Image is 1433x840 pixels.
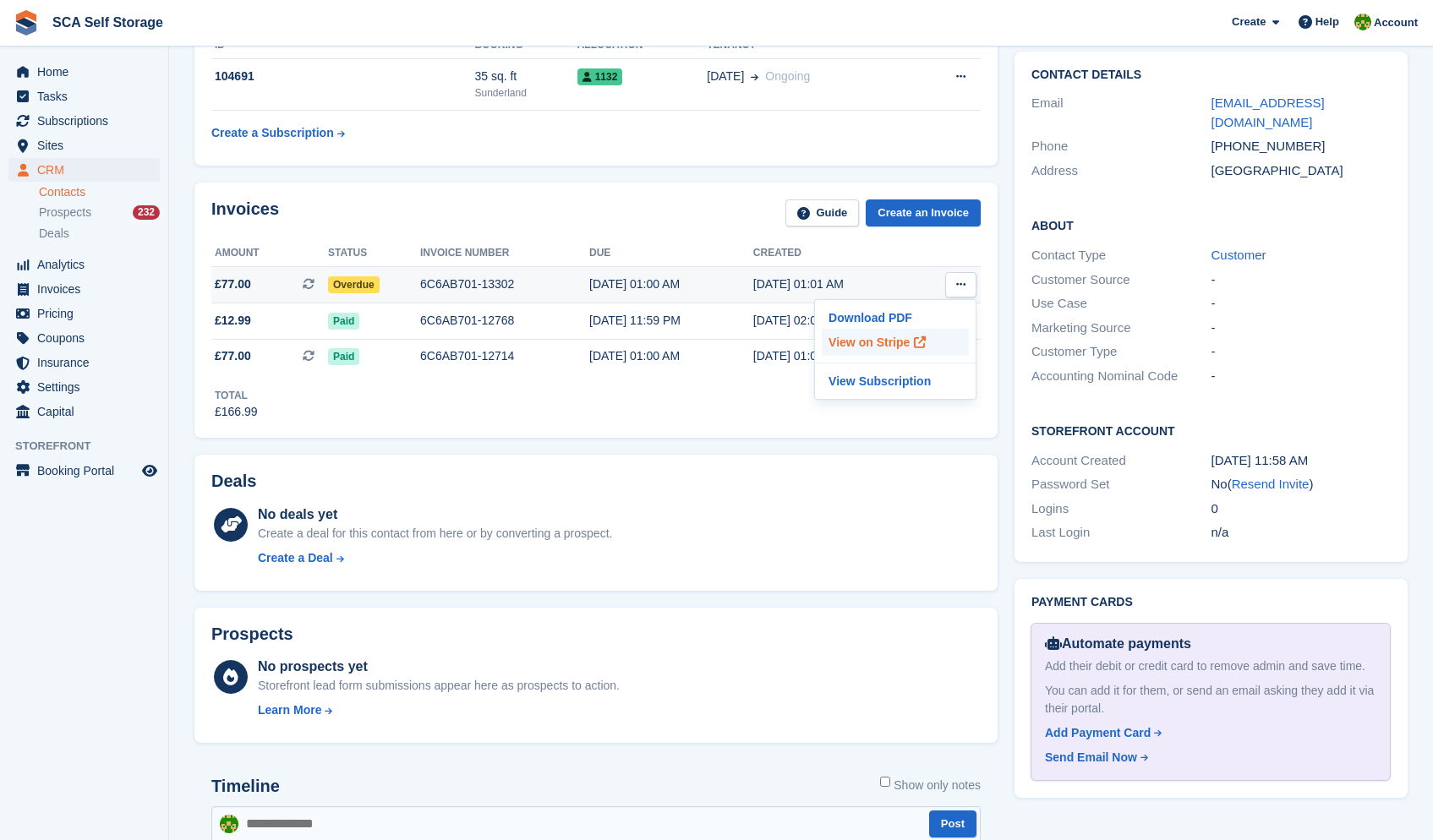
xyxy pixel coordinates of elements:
div: Accounting Nominal Code [1031,367,1211,386]
div: Learn More [258,701,321,719]
a: View on Stripe [822,329,969,356]
div: Email [1031,94,1211,132]
span: Sites [37,134,139,157]
div: - [1211,367,1392,386]
div: - [1211,270,1392,290]
a: menu [8,459,160,483]
a: menu [8,85,160,108]
th: Status [328,240,420,267]
div: [DATE] 01:00 AM [589,347,753,365]
div: 104691 [211,68,474,85]
a: Create a Deal [258,549,612,567]
div: [GEOGRAPHIC_DATA] [1211,161,1392,181]
a: Create a Subscription [211,117,345,149]
span: £77.00 [215,275,251,293]
div: Sunderland [474,85,577,101]
h2: Timeline [211,777,280,796]
div: Last Login [1031,523,1211,543]
a: menu [8,400,160,423]
div: Storefront lead form submissions appear here as prospects to action. [258,677,620,695]
div: Add Payment Card [1045,724,1151,742]
span: 1132 [577,68,623,85]
a: Add Payment Card [1045,724,1370,742]
div: You can add it for them, or send an email asking they add it via their portal. [1045,682,1376,717]
a: menu [8,60,160,84]
div: Send Email Now [1045,749,1137,766]
div: n/a [1211,523,1392,543]
a: Preview store [139,461,160,481]
span: Home [37,60,139,84]
h2: About [1031,216,1391,233]
div: Create a Deal [258,549,333,567]
div: Marketing Source [1031,319,1211,338]
div: Phone [1031,137,1211,156]
h2: Payment cards [1031,596,1391,609]
div: 6C6AB701-12768 [420,312,589,330]
span: Storefront [15,438,168,455]
img: Sam Chapman [220,815,238,833]
a: menu [8,326,160,350]
a: menu [8,109,160,133]
div: No deals yet [258,505,612,525]
span: Ongoing [765,69,810,83]
span: Pricing [37,302,139,325]
div: [DATE] 02:00 PM [753,312,917,330]
button: Post [929,810,976,838]
h2: Storefront Account [1031,422,1391,439]
div: Total [215,388,258,403]
a: Resend Invite [1232,477,1310,491]
div: [DATE] 11:58 AM [1211,451,1392,471]
a: Deals [39,225,160,243]
h2: Contact Details [1031,68,1391,82]
div: [DATE] 11:59 PM [589,312,753,330]
div: 6C6AB701-12714 [420,347,589,365]
th: Created [753,240,917,267]
div: [PHONE_NUMBER] [1211,137,1392,156]
label: Show only notes [880,777,981,794]
span: Tasks [37,85,139,108]
span: Settings [37,375,139,399]
th: Amount [211,240,328,267]
img: stora-icon-8386f47178a22dfd0bd8f6a31ec36ba5ce8667c1dd55bd0f319d3a0aa187defe.svg [14,10,39,35]
div: Customer Source [1031,270,1211,290]
span: Subscriptions [37,109,139,133]
div: Contact Type [1031,246,1211,265]
div: No prospects yet [258,657,620,677]
span: Create [1232,14,1266,30]
div: Use Case [1031,294,1211,314]
a: Contacts [39,184,160,200]
div: 232 [133,205,160,220]
div: [DATE] 01:00 AM [589,275,753,293]
div: 0 [1211,499,1392,519]
a: SCA Self Storage [46,8,170,36]
span: £12.99 [215,312,251,330]
div: No [1211,475,1392,494]
a: menu [8,375,160,399]
span: Account [1374,14,1418,31]
a: Download PDF [822,307,969,329]
div: - [1211,319,1392,338]
span: CRM [37,158,139,182]
a: Guide [785,199,860,227]
a: menu [8,253,160,276]
span: Analytics [37,253,139,276]
a: menu [8,277,160,301]
span: Booking Portal [37,459,139,483]
a: View Subscription [822,370,969,392]
span: £77.00 [215,347,251,365]
div: Account Created [1031,451,1211,471]
span: Insurance [37,351,139,374]
h2: Prospects [211,625,293,644]
a: menu [8,302,160,325]
a: menu [8,158,160,182]
div: Logins [1031,499,1211,519]
div: Customer Type [1031,342,1211,362]
span: Capital [37,400,139,423]
h2: Invoices [211,199,279,227]
span: Deals [39,226,69,242]
div: - [1211,342,1392,362]
div: Create a Subscription [211,124,334,142]
span: Coupons [37,326,139,350]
